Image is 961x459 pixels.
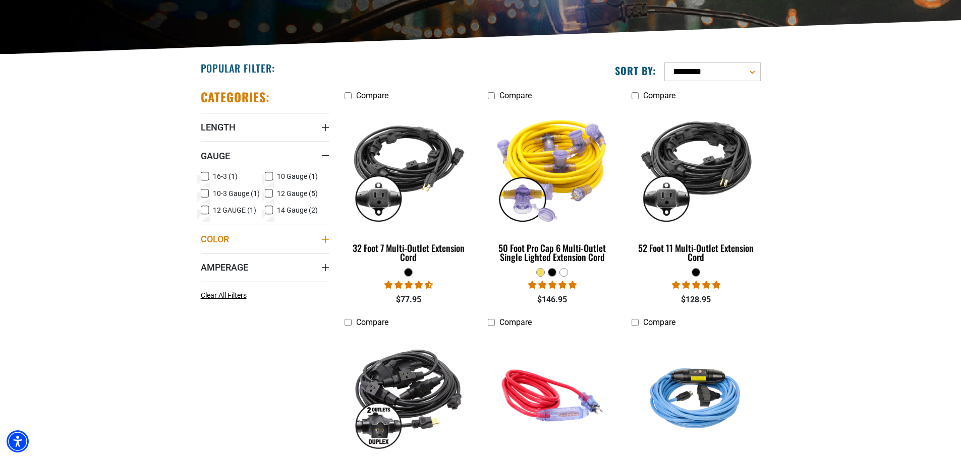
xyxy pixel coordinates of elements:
span: Length [201,121,236,133]
summary: Length [201,113,329,141]
summary: Amperage [201,253,329,281]
span: 10 Gauge (1) [277,173,318,180]
img: red [489,337,616,453]
span: 12 GAUGE (1) [213,207,256,214]
summary: Gauge [201,142,329,170]
img: black [633,110,760,226]
a: black 52 Foot 11 Multi-Outlet Extension Cord [632,105,760,268]
span: Compare [499,317,532,327]
span: Color [201,233,229,245]
div: $146.95 [488,294,616,306]
span: 4.74 stars [384,280,433,290]
a: black 32 Foot 7 Multi-Outlet Extension Cord [345,105,473,268]
span: Gauge [201,150,230,162]
span: Clear All Filters [201,291,247,299]
span: Compare [499,91,532,100]
img: black [345,110,472,226]
span: 16-3 (1) [213,173,238,180]
div: $128.95 [632,294,760,306]
span: Compare [356,91,388,100]
a: yellow 50 Foot Pro Cap 6 Multi-Outlet Single Lighted Extension Cord [488,105,616,268]
img: black [345,337,472,453]
div: 52 Foot 11 Multi-Outlet Extension Cord [632,243,760,261]
summary: Color [201,225,329,253]
span: 4.80 stars [528,280,577,290]
h2: Categories: [201,89,270,105]
span: 10-3 Gauge (1) [213,190,260,197]
div: 32 Foot 7 Multi-Outlet Extension Cord [345,243,473,261]
span: Amperage [201,261,248,273]
div: 50 Foot Pro Cap 6 Multi-Outlet Single Lighted Extension Cord [488,243,616,261]
span: 4.95 stars [672,280,720,290]
h2: Popular Filter: [201,61,275,75]
a: Clear All Filters [201,290,251,301]
span: Compare [356,317,388,327]
div: Accessibility Menu [7,430,29,452]
span: 14 Gauge (2) [277,207,318,214]
span: 12 Gauge (5) [277,190,318,197]
div: $77.95 [345,294,473,306]
span: Compare [643,91,675,100]
img: yellow [489,110,616,226]
img: Light Blue [633,337,760,453]
label: Sort by: [615,64,656,77]
span: Compare [643,317,675,327]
